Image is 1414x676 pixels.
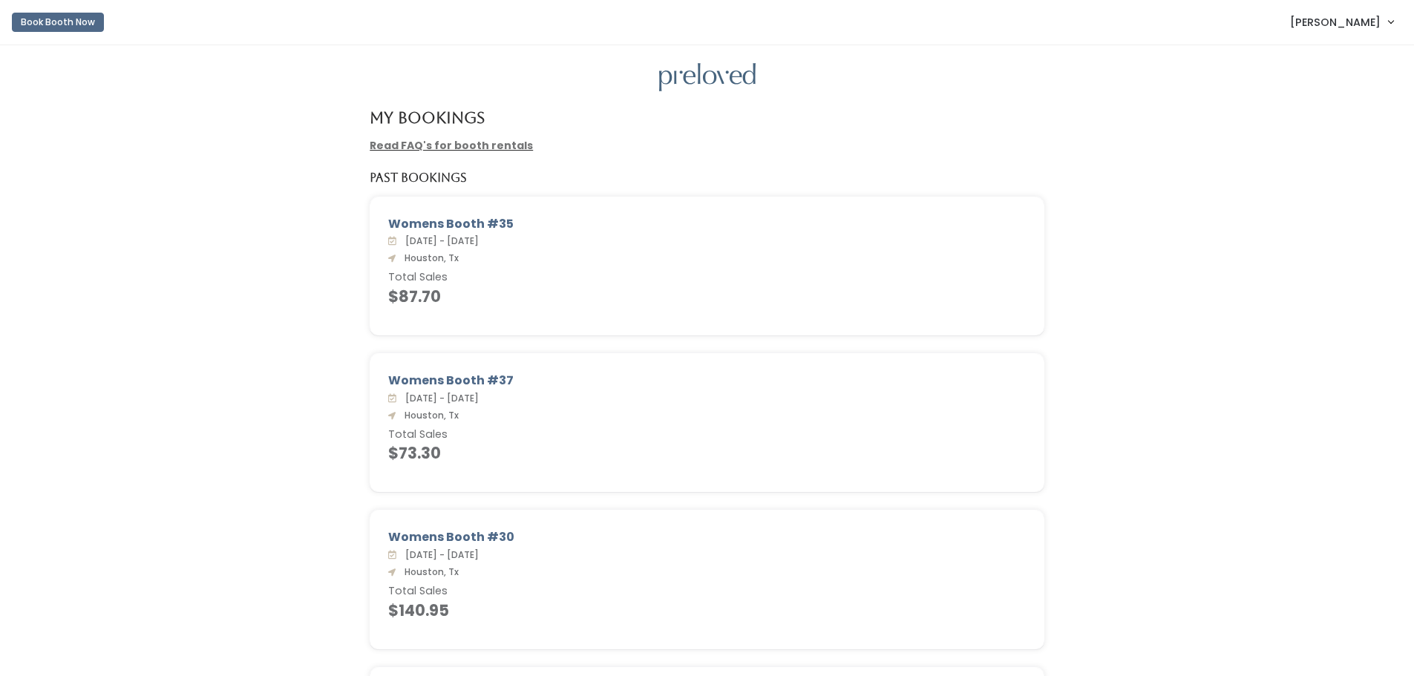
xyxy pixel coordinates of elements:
[370,109,485,126] h4: My Bookings
[388,288,1026,305] h4: $87.70
[388,528,1026,546] div: Womens Booth #30
[659,63,756,92] img: preloved logo
[388,429,1026,441] h6: Total Sales
[1275,6,1408,38] a: [PERSON_NAME]
[399,392,479,404] span: [DATE] - [DATE]
[399,409,459,421] span: Houston, Tx
[12,6,104,39] a: Book Booth Now
[388,215,1026,233] div: Womens Booth #35
[388,444,1026,462] h4: $73.30
[388,602,1026,619] h4: $140.95
[1290,14,1381,30] span: [PERSON_NAME]
[399,548,479,561] span: [DATE] - [DATE]
[370,171,467,185] h5: Past Bookings
[370,138,533,153] a: Read FAQ's for booth rentals
[399,234,479,247] span: [DATE] - [DATE]
[12,13,104,32] button: Book Booth Now
[399,565,459,578] span: Houston, Tx
[388,272,1026,283] h6: Total Sales
[388,372,1026,390] div: Womens Booth #37
[388,585,1026,597] h6: Total Sales
[399,252,459,264] span: Houston, Tx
